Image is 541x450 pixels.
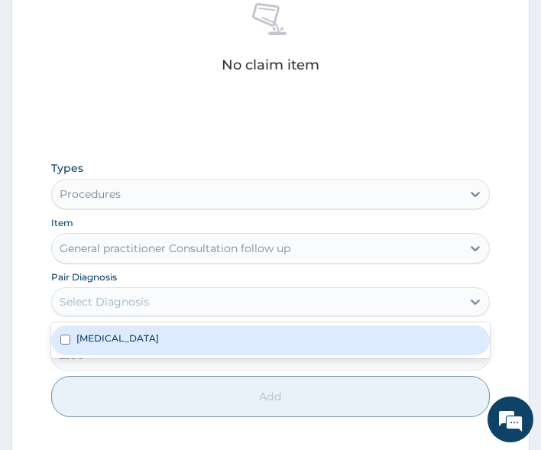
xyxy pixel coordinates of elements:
[51,162,83,175] label: Types
[51,322,96,335] label: Unit Price
[251,8,287,44] div: Minimize live chat window
[51,270,117,283] label: Pair Diagnosis
[60,186,121,202] div: Procedures
[60,294,149,309] div: Select Diagnosis
[51,216,73,229] label: Item
[51,376,491,417] button: Add
[8,293,291,347] textarea: Type your message and hit 'Enter'
[222,57,319,73] p: No claim item
[89,131,211,285] span: We're online!
[60,241,290,256] div: General practitioner Consultation follow up
[28,76,62,115] img: d_794563401_company_1708531726252_794563401
[79,86,257,105] div: Chat with us now
[76,332,159,345] label: [MEDICAL_DATA]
